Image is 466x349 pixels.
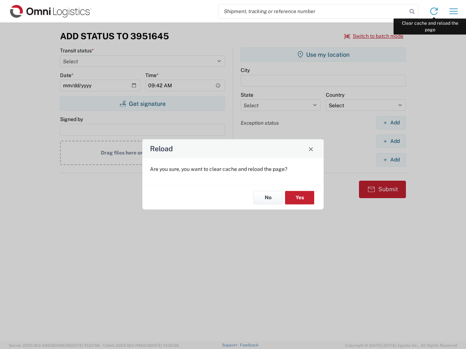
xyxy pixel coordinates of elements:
input: Shipment, tracking or reference number [218,4,407,18]
button: Yes [285,191,314,204]
button: No [253,191,283,204]
h4: Reload [150,144,173,154]
button: Close [306,144,316,154]
p: Are you sure, you want to clear cache and reload the page? [150,166,316,172]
